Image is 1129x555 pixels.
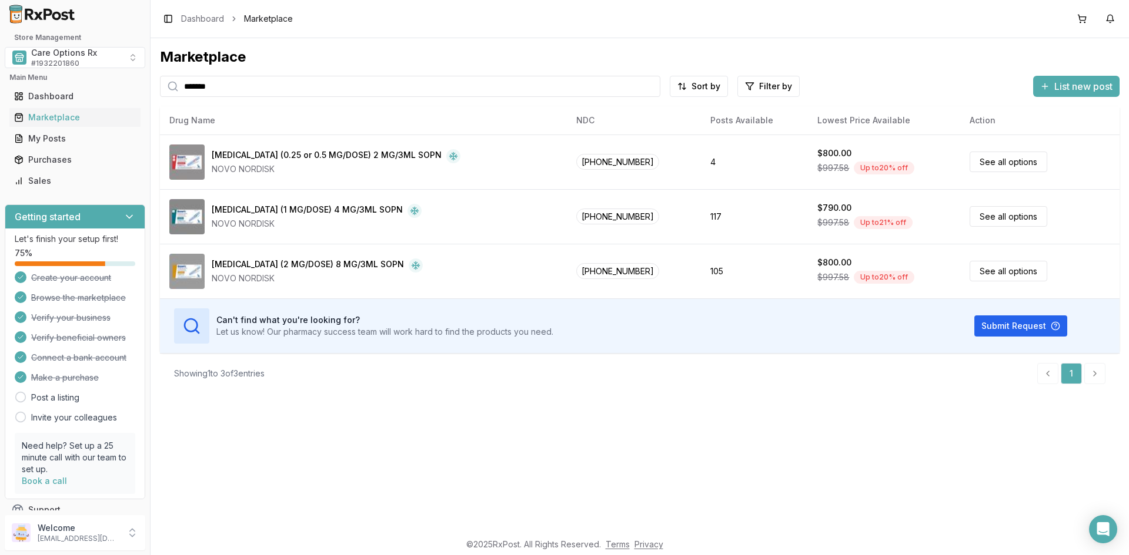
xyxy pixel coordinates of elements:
th: Drug Name [160,106,567,134]
span: $997.58 [817,271,849,283]
span: Verify your business [31,312,111,324]
nav: pagination [1037,363,1105,384]
span: Connect a bank account [31,352,126,364]
div: Marketplace [14,112,136,123]
span: Care Options Rx [31,47,97,59]
h3: Can't find what you're looking for? [216,314,553,326]
div: [MEDICAL_DATA] (1 MG/DOSE) 4 MG/3ML SOPN [212,204,403,218]
div: Open Intercom Messenger [1089,515,1117,543]
span: Make a purchase [31,372,99,384]
a: Dashboard [9,86,141,107]
div: [MEDICAL_DATA] (0.25 or 0.5 MG/DOSE) 2 MG/3ML SOPN [212,149,442,163]
a: Post a listing [31,392,79,403]
div: Up to 20 % off [854,271,914,284]
span: [PHONE_NUMBER] [576,154,659,170]
div: $800.00 [817,147,851,159]
h2: Store Management [5,33,145,42]
div: NOVO NORDISK [212,163,460,175]
div: My Posts [14,133,136,144]
img: RxPost Logo [5,5,80,23]
div: Purchases [14,154,136,166]
a: Privacy [634,539,663,549]
div: NOVO NORDISK [212,273,423,284]
a: Terms [606,539,630,549]
th: Posts Available [701,106,809,134]
h2: Main Menu [9,73,141,82]
img: User avatar [12,523,31,542]
div: Up to 20 % off [854,162,914,174]
a: Dashboard [181,13,224,25]
span: Verify beneficial owners [31,332,126,344]
span: Marketplace [244,13,293,25]
th: Lowest Price Available [808,106,960,134]
span: $997.58 [817,162,849,174]
span: List new post [1054,79,1113,93]
p: Let's finish your setup first! [15,233,135,245]
div: $790.00 [817,202,851,214]
span: [PHONE_NUMBER] [576,263,659,279]
a: Marketplace [9,107,141,128]
span: [PHONE_NUMBER] [576,208,659,224]
div: Sales [14,175,136,187]
a: See all options [970,261,1047,281]
td: 4 [701,134,809,189]
button: My Posts [5,129,145,148]
th: NDC [567,106,700,134]
span: Create your account [31,272,111,284]
div: Dashboard [14,90,136,102]
div: $800.00 [817,257,851,268]
img: Ozempic (0.25 or 0.5 MG/DOSE) 2 MG/3ML SOPN [169,144,205,180]
button: Support [5,499,145,520]
button: Submit Request [974,315,1067,337]
td: 105 [701,244,809,298]
th: Action [960,106,1120,134]
a: Sales [9,170,141,191]
a: My Posts [9,128,141,149]
p: Need help? Set up a 25 minute call with our team to set up. [22,440,128,475]
a: 1 [1061,363,1082,384]
img: Ozempic (2 MG/DOSE) 8 MG/3ML SOPN [169,254,205,289]
div: Marketplace [160,48,1120,66]
p: Welcome [38,522,119,534]
a: Purchases [9,149,141,170]
nav: breadcrumb [181,13,293,25]
button: Marketplace [5,108,145,127]
span: 75 % [15,247,32,259]
button: Select a view [5,47,145,68]
td: 117 [701,189,809,244]
a: List new post [1033,82,1120,93]
div: Showing 1 to 3 of 3 entries [174,368,265,379]
a: Book a call [22,476,67,486]
h3: Getting started [15,210,81,224]
button: Filter by [737,76,800,97]
a: See all options [970,206,1047,227]
button: Sort by [670,76,728,97]
button: List new post [1033,76,1120,97]
button: Sales [5,171,145,190]
span: Browse the marketplace [31,292,126,304]
div: Up to 21 % off [854,216,913,229]
span: Sort by [692,80,720,92]
button: Purchases [5,150,145,169]
p: Let us know! Our pharmacy success team will work hard to find the products you need. [216,326,553,338]
div: NOVO NORDISK [212,218,422,230]
span: # 1932201860 [31,59,79,68]
p: [EMAIL_ADDRESS][DOMAIN_NAME] [38,534,119,543]
span: Filter by [759,80,792,92]
a: See all options [970,152,1047,172]
a: Invite your colleagues [31,412,117,423]
span: $997.58 [817,217,849,228]
button: Dashboard [5,87,145,106]
img: Ozempic (1 MG/DOSE) 4 MG/3ML SOPN [169,199,205,234]
div: [MEDICAL_DATA] (2 MG/DOSE) 8 MG/3ML SOPN [212,258,404,273]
